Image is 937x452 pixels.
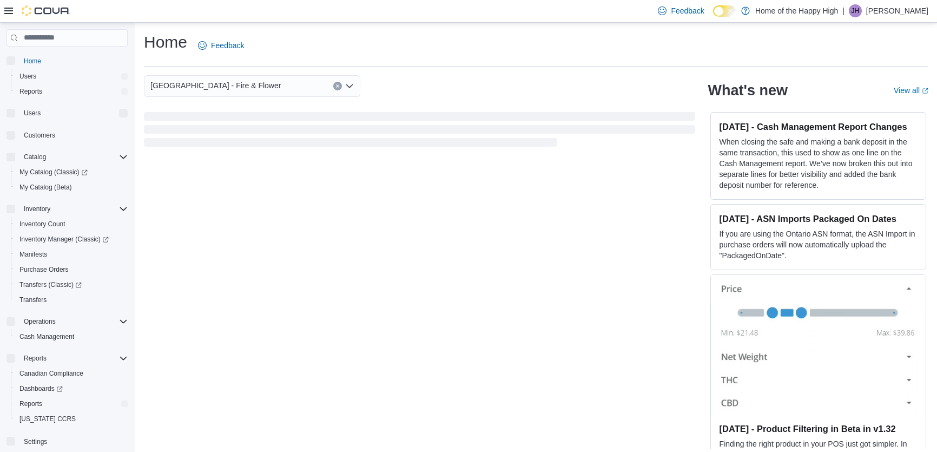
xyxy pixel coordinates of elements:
[15,85,128,98] span: Reports
[19,352,51,365] button: Reports
[2,201,132,217] button: Inventory
[2,127,132,143] button: Customers
[2,149,132,165] button: Catalog
[894,86,928,95] a: View allExternal link
[19,435,51,448] a: Settings
[15,263,128,276] span: Purchase Orders
[15,382,128,395] span: Dashboards
[19,87,42,96] span: Reports
[11,165,132,180] a: My Catalog (Classic)
[15,263,73,276] a: Purchase Orders
[24,153,46,161] span: Catalog
[19,72,36,81] span: Users
[15,233,128,246] span: Inventory Manager (Classic)
[19,202,55,215] button: Inventory
[19,150,128,163] span: Catalog
[15,166,128,179] span: My Catalog (Classic)
[15,278,86,291] a: Transfers (Classic)
[19,332,74,341] span: Cash Management
[2,314,132,329] button: Operations
[144,31,187,53] h1: Home
[19,384,63,393] span: Dashboards
[6,49,128,451] nav: Complex example
[24,109,41,117] span: Users
[19,369,83,378] span: Canadian Compliance
[720,213,917,224] h3: [DATE] - ASN Imports Packaged On Dates
[11,396,132,411] button: Reports
[2,53,132,69] button: Home
[333,82,342,90] button: Clear input
[11,411,132,427] button: [US_STATE] CCRS
[15,166,92,179] a: My Catalog (Classic)
[19,415,76,423] span: [US_STATE] CCRS
[720,136,917,191] p: When closing the safe and making a bank deposit in the same transaction, this used to show as one...
[194,35,248,56] a: Feedback
[15,85,47,98] a: Reports
[19,265,69,274] span: Purchase Orders
[720,121,917,132] h3: [DATE] - Cash Management Report Changes
[24,57,41,65] span: Home
[11,69,132,84] button: Users
[15,412,80,425] a: [US_STATE] CCRS
[19,250,47,259] span: Manifests
[11,247,132,262] button: Manifests
[345,82,354,90] button: Open list of options
[19,315,60,328] button: Operations
[19,235,109,244] span: Inventory Manager (Classic)
[15,330,78,343] a: Cash Management
[19,399,42,408] span: Reports
[15,293,128,306] span: Transfers
[211,40,244,51] span: Feedback
[15,233,113,246] a: Inventory Manager (Classic)
[15,218,128,231] span: Inventory Count
[19,352,128,365] span: Reports
[19,128,128,142] span: Customers
[24,437,47,446] span: Settings
[720,228,917,261] p: If you are using the Ontario ASN format, the ASN Import in purchase orders will now automatically...
[708,82,788,99] h2: What's new
[15,248,128,261] span: Manifests
[19,202,128,215] span: Inventory
[24,205,50,213] span: Inventory
[11,217,132,232] button: Inventory Count
[24,354,47,363] span: Reports
[22,5,70,16] img: Cova
[866,4,928,17] p: [PERSON_NAME]
[11,381,132,396] a: Dashboards
[19,296,47,304] span: Transfers
[11,232,132,247] a: Inventory Manager (Classic)
[852,4,860,17] span: JH
[11,277,132,292] a: Transfers (Classic)
[24,131,55,140] span: Customers
[15,412,128,425] span: Washington CCRS
[15,278,128,291] span: Transfers (Classic)
[922,88,928,94] svg: External link
[19,315,128,328] span: Operations
[15,330,128,343] span: Cash Management
[2,433,132,449] button: Settings
[15,293,51,306] a: Transfers
[19,54,128,68] span: Home
[15,181,128,194] span: My Catalog (Beta)
[11,262,132,277] button: Purchase Orders
[849,4,862,17] div: Joshua Heaton
[11,180,132,195] button: My Catalog (Beta)
[19,107,128,120] span: Users
[15,70,41,83] a: Users
[2,106,132,121] button: Users
[713,5,736,17] input: Dark Mode
[19,280,82,289] span: Transfers (Classic)
[19,107,45,120] button: Users
[15,248,51,261] a: Manifests
[842,4,844,17] p: |
[19,55,45,68] a: Home
[11,292,132,307] button: Transfers
[19,434,128,448] span: Settings
[11,329,132,344] button: Cash Management
[15,70,128,83] span: Users
[150,79,281,92] span: [GEOGRAPHIC_DATA] - Fire & Flower
[15,218,70,231] a: Inventory Count
[15,397,128,410] span: Reports
[755,4,838,17] p: Home of the Happy High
